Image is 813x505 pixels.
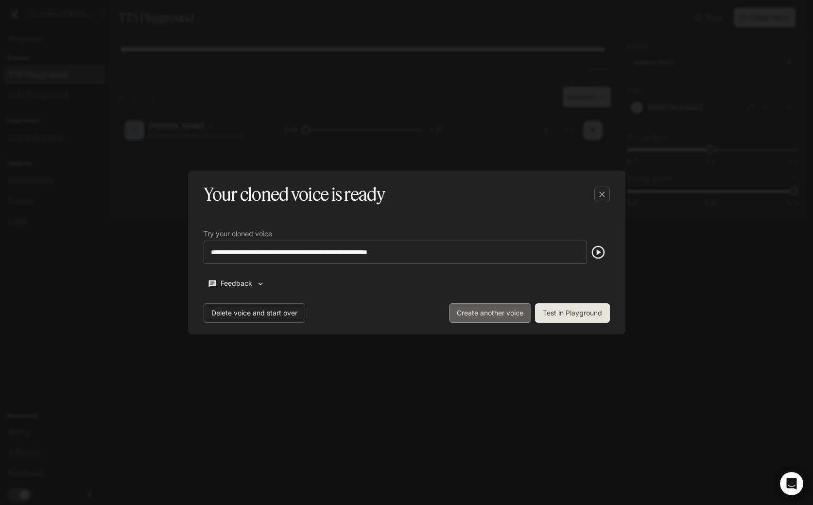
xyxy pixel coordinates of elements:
h5: Your cloned voice is ready [204,182,385,207]
button: Feedback [204,276,270,292]
iframe: Intercom live chat [780,472,803,495]
button: Create another voice [449,303,531,323]
p: Try your cloned voice [204,230,272,237]
button: Delete voice and start over [204,303,305,323]
button: Test in Playground [535,303,610,323]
